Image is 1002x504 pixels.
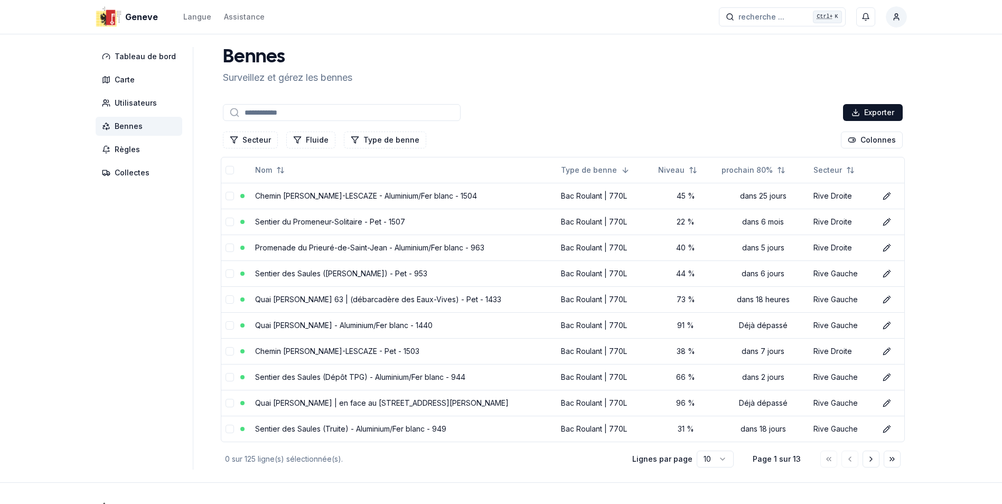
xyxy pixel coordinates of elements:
[809,312,875,338] td: Rive Gauche
[225,454,615,464] div: 0 sur 125 ligne(s) sélectionnée(s).
[863,451,879,468] button: Aller à la page suivante
[557,183,654,209] td: Bac Roulant | 770L
[809,286,875,312] td: Rive Gauche
[632,454,692,464] p: Lignes par page
[884,451,901,468] button: Aller à la dernière page
[561,165,617,175] span: Type de benne
[249,162,291,179] button: Not sorted. Click to sort ascending.
[557,390,654,416] td: Bac Roulant | 770L
[115,98,157,108] span: Utilisateurs
[226,192,234,200] button: select-row
[226,321,234,330] button: select-row
[658,320,713,331] div: 91 %
[722,346,805,357] div: dans 7 jours
[658,398,713,408] div: 96 %
[557,312,654,338] td: Bac Roulant | 770L
[809,209,875,235] td: Rive Droite
[719,7,846,26] button: recherche ...Ctrl+K
[96,4,121,30] img: Geneve Logo
[224,11,265,23] a: Assistance
[255,321,433,330] a: Quai [PERSON_NAME] - Aluminium/Fer blanc - 1440
[658,268,713,279] div: 44 %
[557,286,654,312] td: Bac Roulant | 770L
[813,165,842,175] span: Secteur
[96,140,186,159] a: Règles
[658,217,713,227] div: 22 %
[223,132,278,148] button: Filtrer les lignes
[255,398,509,407] a: Quai [PERSON_NAME] | en face au [STREET_ADDRESS][PERSON_NAME]
[715,162,792,179] button: Not sorted. Click to sort ascending.
[722,242,805,253] div: dans 5 jours
[96,11,162,23] a: Geneve
[96,117,186,136] a: Bennes
[807,162,861,179] button: Not sorted. Click to sort ascending.
[115,51,176,62] span: Tableau de bord
[809,338,875,364] td: Rive Droite
[658,294,713,305] div: 73 %
[226,425,234,433] button: select-row
[809,364,875,390] td: Rive Gauche
[658,424,713,434] div: 31 %
[722,372,805,382] div: dans 2 jours
[658,165,685,175] span: Niveau
[183,11,211,23] button: Langue
[96,163,186,182] a: Collectes
[809,416,875,442] td: Rive Gauche
[115,167,149,178] span: Collectes
[96,94,186,113] a: Utilisateurs
[722,191,805,201] div: dans 25 jours
[183,12,211,22] div: Langue
[557,416,654,442] td: Bac Roulant | 770L
[226,218,234,226] button: select-row
[843,104,903,121] button: Exporter
[255,269,427,278] a: Sentier des Saules ([PERSON_NAME]) - Pet - 953
[557,235,654,260] td: Bac Roulant | 770L
[809,183,875,209] td: Rive Droite
[809,260,875,286] td: Rive Gauche
[96,70,186,89] a: Carte
[809,390,875,416] td: Rive Gauche
[751,454,803,464] div: Page 1 sur 13
[96,47,186,66] a: Tableau de bord
[255,217,405,226] a: Sentier du Promeneur-Solitaire - Pet - 1507
[226,295,234,304] button: select-row
[255,165,272,175] span: Nom
[722,268,805,279] div: dans 6 jours
[557,364,654,390] td: Bac Roulant | 770L
[557,338,654,364] td: Bac Roulant | 770L
[344,132,426,148] button: Filtrer les lignes
[286,132,335,148] button: Filtrer les lignes
[226,166,234,174] button: select-all
[255,191,477,200] a: Chemin [PERSON_NAME]-LESCAZE - Aluminium/Fer blanc - 1504
[115,121,143,132] span: Bennes
[255,347,419,356] a: Chemin [PERSON_NAME]-LESCAZE - Pet - 1503
[223,47,352,68] h1: Bennes
[722,320,805,331] div: Déjà dépassé
[255,424,446,433] a: Sentier des Saules (Truite) - Aluminium/Fer blanc - 949
[722,424,805,434] div: dans 18 jours
[115,74,135,85] span: Carte
[841,132,903,148] button: Cocher les colonnes
[652,162,704,179] button: Not sorted. Click to sort ascending.
[226,399,234,407] button: select-row
[223,70,352,85] p: Surveillez et gérez les bennes
[722,217,805,227] div: dans 6 mois
[255,372,465,381] a: Sentier des Saules (Dépôt TPG) - Aluminium/Fer blanc - 944
[226,347,234,356] button: select-row
[226,244,234,252] button: select-row
[722,294,805,305] div: dans 18 heures
[658,346,713,357] div: 38 %
[658,191,713,201] div: 45 %
[255,243,484,252] a: Promenade du Prieuré-de-Saint-Jean - Aluminium/Fer blanc - 963
[557,209,654,235] td: Bac Roulant | 770L
[125,11,158,23] span: Geneve
[722,165,773,175] span: prochain 80%
[557,260,654,286] td: Bac Roulant | 770L
[738,12,784,22] span: recherche ...
[115,144,140,155] span: Règles
[255,295,501,304] a: Quai [PERSON_NAME] 63 | (débarcadère des Eaux-Vives) - Pet - 1433
[555,162,636,179] button: Sorted descending. Click to sort ascending.
[809,235,875,260] td: Rive Droite
[226,269,234,278] button: select-row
